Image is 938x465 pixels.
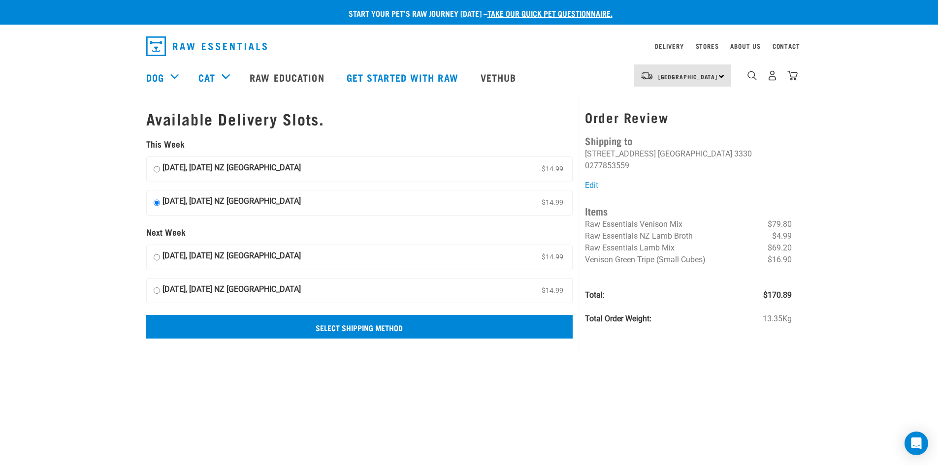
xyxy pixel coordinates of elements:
[471,58,529,97] a: Vethub
[146,36,267,56] img: Raw Essentials Logo
[585,181,598,190] a: Edit
[540,283,565,298] span: $14.99
[146,315,573,339] input: Select Shipping Method
[487,11,613,15] a: take our quick pet questionnaire.
[162,195,301,210] strong: [DATE], [DATE] NZ [GEOGRAPHIC_DATA]
[540,250,565,265] span: $14.99
[763,313,792,325] span: 13.35Kg
[905,432,928,455] div: Open Intercom Messenger
[154,250,160,265] input: [DATE], [DATE] NZ [GEOGRAPHIC_DATA] $14.99
[768,242,792,254] span: $69.20
[585,243,675,252] span: Raw Essentials Lamb Mix
[585,110,792,125] h3: Order Review
[585,133,792,148] h4: Shipping to
[696,44,719,48] a: Stores
[585,149,656,158] li: [STREET_ADDRESS]
[540,162,565,177] span: $14.99
[773,44,800,48] a: Contact
[162,250,301,265] strong: [DATE], [DATE] NZ [GEOGRAPHIC_DATA]
[162,283,301,298] strong: [DATE], [DATE] NZ [GEOGRAPHIC_DATA]
[198,70,215,85] a: Cat
[768,254,792,266] span: $16.90
[585,255,706,264] span: Venison Green Tripe (Small Cubes)
[658,149,752,158] li: [GEOGRAPHIC_DATA] 3330
[730,44,760,48] a: About Us
[585,219,682,229] span: Raw Essentials Venison Mix
[337,58,471,97] a: Get started with Raw
[240,58,336,97] a: Raw Education
[154,162,160,177] input: [DATE], [DATE] NZ [GEOGRAPHIC_DATA] $14.99
[767,70,777,81] img: user.png
[585,290,605,300] strong: Total:
[146,227,573,237] h5: Next Week
[146,110,573,127] h1: Available Delivery Slots.
[787,70,798,81] img: home-icon@2x.png
[540,195,565,210] span: $14.99
[585,161,629,170] li: 0277853559
[585,314,651,323] strong: Total Order Weight:
[768,218,792,230] span: $79.80
[585,203,792,218] h4: Items
[763,289,792,301] span: $170.89
[154,195,160,210] input: [DATE], [DATE] NZ [GEOGRAPHIC_DATA] $14.99
[146,139,573,149] h5: This Week
[658,75,718,78] span: [GEOGRAPHIC_DATA]
[772,230,792,242] span: $4.99
[585,231,693,241] span: Raw Essentials NZ Lamb Broth
[154,283,160,298] input: [DATE], [DATE] NZ [GEOGRAPHIC_DATA] $14.99
[640,71,653,80] img: van-moving.png
[138,32,800,60] nav: dropdown navigation
[747,71,757,80] img: home-icon-1@2x.png
[655,44,683,48] a: Delivery
[146,70,164,85] a: Dog
[162,162,301,177] strong: [DATE], [DATE] NZ [GEOGRAPHIC_DATA]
